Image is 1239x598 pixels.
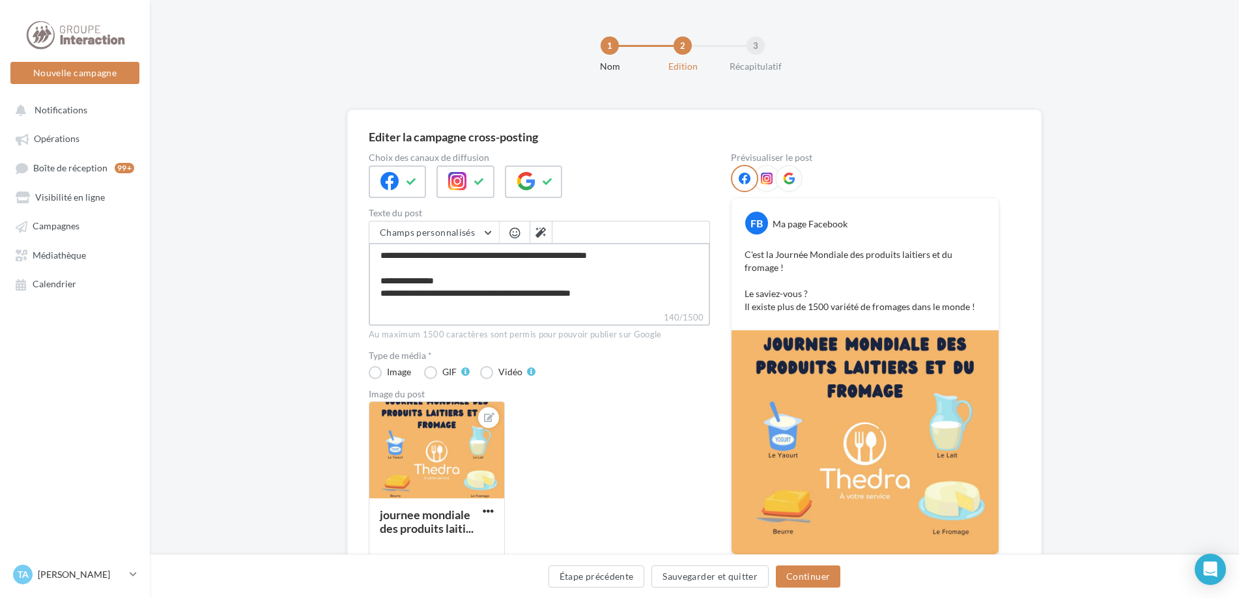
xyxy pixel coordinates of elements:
[442,367,457,377] div: GIF
[369,221,499,244] button: Champs personnalisés
[8,272,142,295] a: Calendrier
[745,212,768,235] div: FB
[369,208,710,218] label: Texte du post
[35,104,87,115] span: Notifications
[601,36,619,55] div: 1
[651,565,769,588] button: Sauvegarder et quitter
[548,565,645,588] button: Étape précédente
[35,192,105,203] span: Visibilité en ligne
[10,62,139,84] button: Nouvelle campagne
[8,214,142,237] a: Campagnes
[641,60,724,73] div: Edition
[34,134,79,145] span: Opérations
[38,568,124,581] p: [PERSON_NAME]
[747,36,765,55] div: 3
[380,507,474,535] div: journee mondiale des produits laiti...
[674,36,692,55] div: 2
[8,156,142,180] a: Boîte de réception99+
[498,367,522,377] div: Vidéo
[33,162,107,173] span: Boîte de réception
[10,562,139,587] a: TA [PERSON_NAME]
[8,98,137,121] button: Notifications
[8,243,142,266] a: Médiathèque
[773,218,847,231] div: Ma page Facebook
[369,390,710,399] div: Image du post
[33,249,86,261] span: Médiathèque
[568,60,651,73] div: Nom
[369,351,710,360] label: Type de média *
[387,367,411,377] div: Image
[1195,554,1226,585] div: Open Intercom Messenger
[8,126,142,150] a: Opérations
[8,185,142,208] a: Visibilité en ligne
[115,163,134,173] div: 99+
[33,279,76,290] span: Calendrier
[369,131,538,143] div: Editer la campagne cross-posting
[369,329,710,341] div: Au maximum 1500 caractères sont permis pour pouvoir publier sur Google
[745,248,986,313] p: C'est la Journée Mondiale des produits laitiers et du fromage ! Le saviez-vous ? Il existe plus d...
[33,221,79,232] span: Campagnes
[776,565,840,588] button: Continuer
[369,311,710,326] label: 140/1500
[731,153,999,162] div: Prévisualiser le post
[380,227,475,238] span: Champs personnalisés
[18,568,29,581] span: TA
[369,153,710,162] label: Choix des canaux de diffusion
[714,60,797,73] div: Récapitulatif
